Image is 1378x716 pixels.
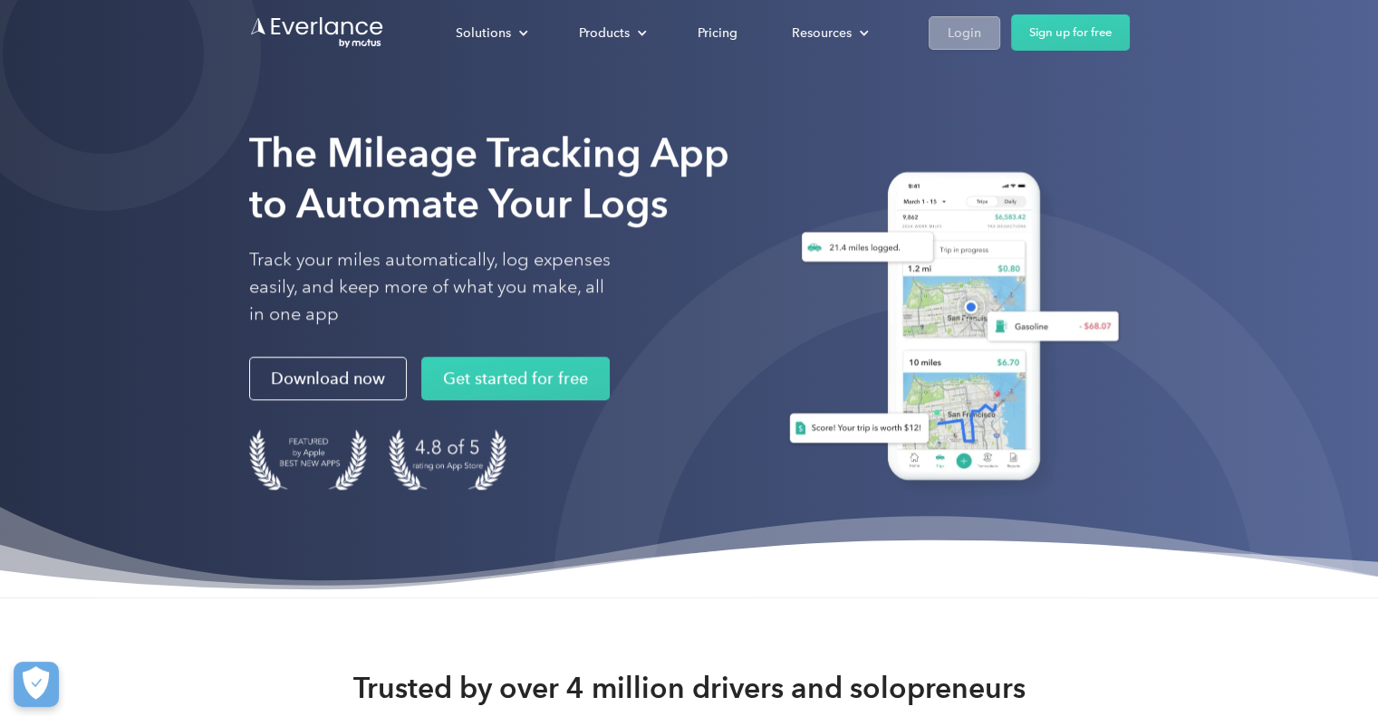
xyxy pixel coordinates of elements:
a: Go to homepage [249,15,385,50]
strong: The Mileage Tracking App to Automate Your Logs [249,129,729,227]
div: Login [948,22,981,44]
strong: Trusted by over 4 million drivers and solopreneurs [353,670,1026,706]
a: Pricing [679,17,756,49]
div: Products [561,17,661,49]
p: Track your miles automatically, log expenses easily, and keep more of what you make, all in one app [249,246,612,328]
img: 4.9 out of 5 stars on the app store [389,429,506,490]
a: Login [929,16,1000,50]
button: Cookies Settings [14,662,59,707]
a: Download now [249,357,407,400]
div: Products [579,22,630,44]
div: Resources [774,17,883,49]
a: Get started for free [421,357,610,400]
a: Sign up for free [1011,14,1130,51]
img: Everlance, mileage tracker app, expense tracking app [767,158,1130,501]
div: Pricing [698,22,737,44]
div: Solutions [456,22,511,44]
img: Badge for Featured by Apple Best New Apps [249,429,367,490]
div: Solutions [438,17,543,49]
div: Resources [792,22,852,44]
